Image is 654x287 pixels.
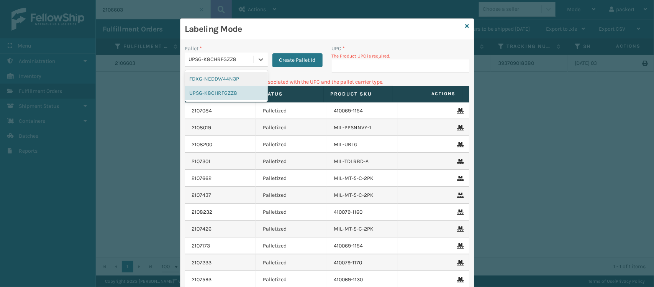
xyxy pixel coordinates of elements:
[332,53,469,59] p: The Product UPC is required.
[327,238,398,254] td: 410069-1154
[185,78,469,86] p: Can't find any fulfillment orders associated with the UPC and the pallet carrier type.
[327,221,398,238] td: MIL-MT-5-C-2PK
[457,277,462,282] i: Remove From Pallet
[192,259,212,267] a: 2107233
[256,153,327,170] td: Palletized
[192,276,212,284] a: 2107593
[192,158,211,165] a: 2107301
[192,141,213,148] a: 2108200
[457,193,462,198] i: Remove From Pallet
[256,136,327,153] td: Palletized
[332,45,345,53] label: UPC
[457,159,462,164] i: Remove From Pallet
[395,87,461,100] span: Actions
[327,136,398,153] td: MIL-UBLG
[457,142,462,147] i: Remove From Pallet
[272,53,323,67] button: Create Pallet Id
[457,260,462,266] i: Remove From Pallet
[457,176,462,181] i: Remove From Pallet
[192,124,211,132] a: 2108019
[327,254,398,271] td: 410079-1170
[185,45,202,53] label: Pallet
[192,225,212,233] a: 2107426
[256,204,327,221] td: Palletized
[256,102,327,119] td: Palletized
[457,243,462,249] i: Remove From Pallet
[327,119,398,136] td: MIL-PPSNNVY-1
[185,72,268,86] div: FDXG-NEDDW44N3P
[192,107,212,115] a: 2107084
[256,254,327,271] td: Palletized
[457,226,462,232] i: Remove From Pallet
[331,91,386,97] label: Product SKU
[256,221,327,238] td: Palletized
[327,170,398,187] td: MIL-MT-5-C-2PK
[457,209,462,215] i: Remove From Pallet
[327,102,398,119] td: 410069-1154
[256,119,327,136] td: Palletized
[256,187,327,204] td: Palletized
[327,187,398,204] td: MIL-MT-5-C-2PK
[192,242,210,250] a: 2107173
[327,204,398,221] td: 410079-1160
[185,23,462,35] h3: Labeling Mode
[327,153,398,170] td: MIL-TDLRBD-A
[457,125,462,130] i: Remove From Pallet
[189,56,254,64] div: UPSG-K8CHRFGZZ8
[256,170,327,187] td: Palletized
[185,86,268,100] div: UPSG-K8CHRFGZZ8
[192,175,212,182] a: 2107662
[457,108,462,114] i: Remove From Pallet
[192,191,211,199] a: 2107437
[192,208,213,216] a: 2108232
[261,91,316,97] label: Status
[256,238,327,254] td: Palletized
